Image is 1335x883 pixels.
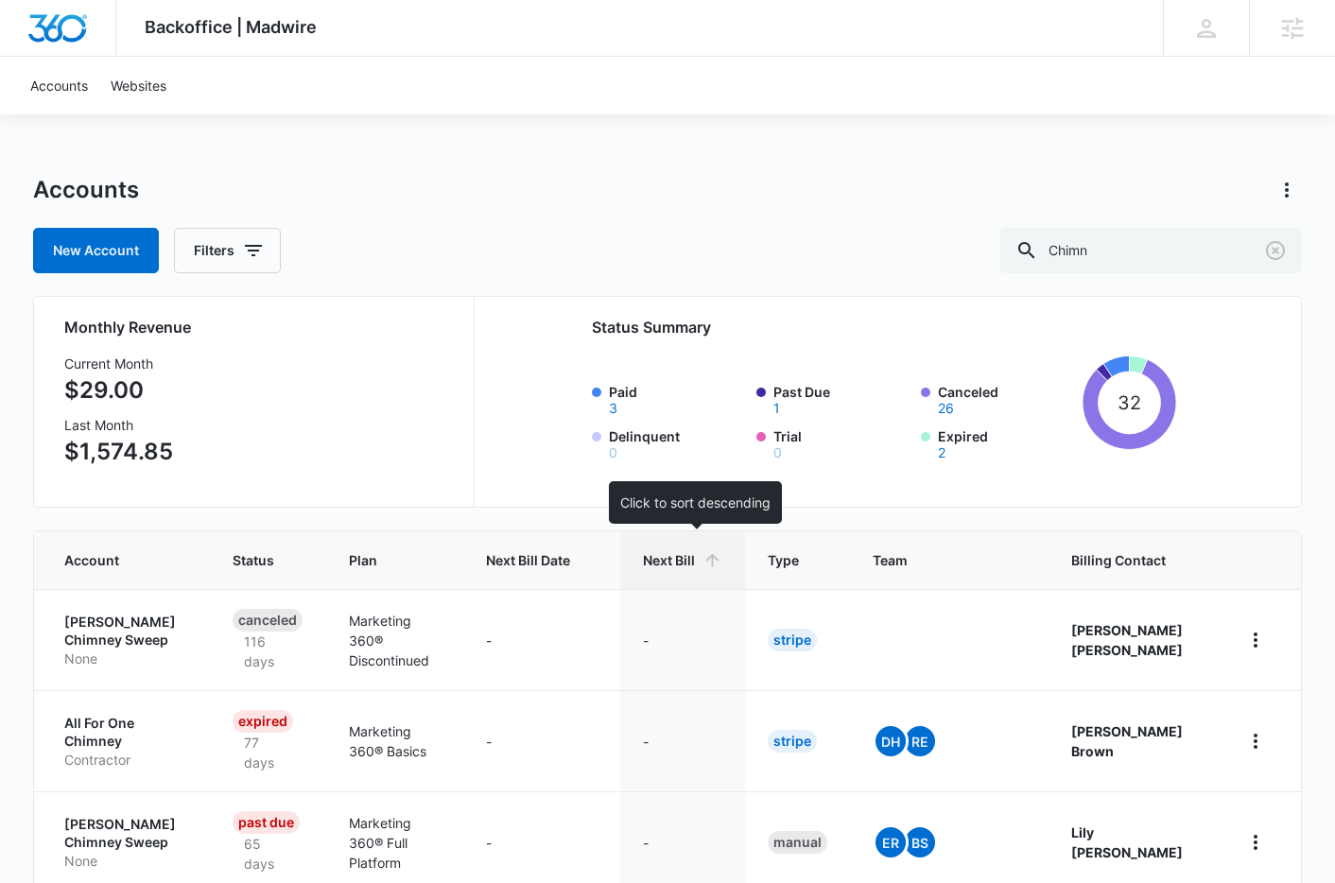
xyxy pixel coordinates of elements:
[1118,391,1141,414] tspan: 32
[768,550,800,570] span: Type
[1071,550,1195,570] span: Billing Contact
[64,815,187,852] p: [PERSON_NAME] Chimney Sweep
[938,402,954,415] button: Canceled
[64,415,173,435] h3: Last Month
[768,831,827,854] div: Manual
[876,827,906,857] span: ER
[876,726,906,756] span: DH
[64,714,187,770] a: All For One ChimneyContractor
[486,550,570,570] span: Next Bill Date
[1071,723,1183,759] strong: [PERSON_NAME] Brown
[938,382,1074,415] label: Canceled
[463,690,620,791] td: -
[1071,622,1183,658] strong: [PERSON_NAME] [PERSON_NAME]
[938,426,1074,459] label: Expired
[1240,827,1271,857] button: home
[64,373,173,407] p: $29.00
[233,710,293,733] div: Expired
[1000,228,1302,273] input: Search
[905,827,935,857] span: BS
[233,733,303,772] p: 77 days
[64,613,187,649] p: [PERSON_NAME] Chimney Sweep
[349,611,441,670] p: Marketing 360® Discontinued
[609,382,745,415] label: Paid
[33,228,159,273] a: New Account
[233,632,303,671] p: 116 days
[620,690,745,791] td: -
[233,550,276,570] span: Status
[1272,175,1302,205] button: Actions
[64,316,451,338] h2: Monthly Revenue
[64,714,187,751] p: All For One Chimney
[773,402,780,415] button: Past Due
[64,751,187,770] p: Contractor
[64,613,187,668] a: [PERSON_NAME] Chimney SweepNone
[773,382,910,415] label: Past Due
[64,852,187,871] p: None
[609,402,617,415] button: Paid
[174,228,281,273] button: Filters
[938,446,945,459] button: Expired
[349,813,441,873] p: Marketing 360® Full Platform
[609,426,745,459] label: Delinquent
[1071,824,1183,860] strong: Lily [PERSON_NAME]
[64,815,187,871] a: [PERSON_NAME] Chimney SweepNone
[463,589,620,690] td: -
[64,550,160,570] span: Account
[64,435,173,469] p: $1,574.85
[592,316,1176,338] h2: Status Summary
[1240,625,1271,655] button: home
[233,811,300,834] div: Past Due
[905,726,935,756] span: RE
[349,721,441,761] p: Marketing 360® Basics
[620,589,745,690] td: -
[145,17,317,37] span: Backoffice | Madwire
[64,354,173,373] h3: Current Month
[768,730,817,753] div: Stripe
[643,550,695,570] span: Next Bill
[19,57,99,114] a: Accounts
[233,609,303,632] div: Canceled
[1240,726,1271,756] button: home
[33,176,139,204] h1: Accounts
[609,481,782,524] div: Click to sort descending
[873,550,998,570] span: Team
[233,834,303,874] p: 65 days
[349,550,441,570] span: Plan
[99,57,178,114] a: Websites
[1260,235,1291,266] button: Clear
[768,629,817,651] div: Stripe
[64,649,187,668] p: None
[773,426,910,459] label: Trial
